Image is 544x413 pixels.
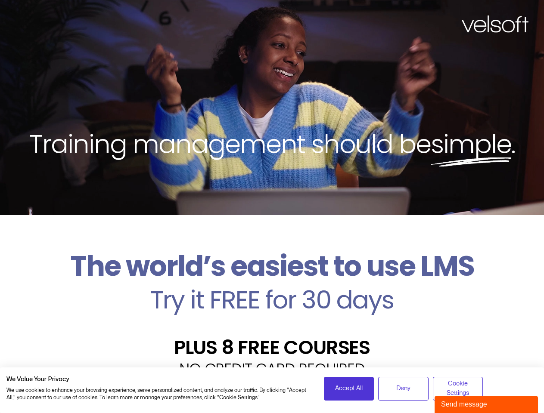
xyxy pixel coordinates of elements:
span: simple [431,126,511,162]
button: Deny all cookies [378,377,429,401]
button: Adjust cookie preferences [433,377,483,401]
button: Accept all cookies [324,377,374,401]
span: Cookie Settings [438,379,478,398]
p: We use cookies to enhance your browsing experience, serve personalized content, and analyze our t... [6,387,311,401]
h2: We Value Your Privacy [6,376,311,383]
h2: The world’s easiest to use LMS [6,250,538,283]
h2: PLUS 8 FREE COURSES [6,338,538,357]
iframe: chat widget [435,394,540,413]
span: Deny [396,384,410,393]
span: Accept All [335,384,363,393]
h2: Try it FREE for 30 days [6,287,538,312]
h2: Training management should be . [16,127,528,161]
